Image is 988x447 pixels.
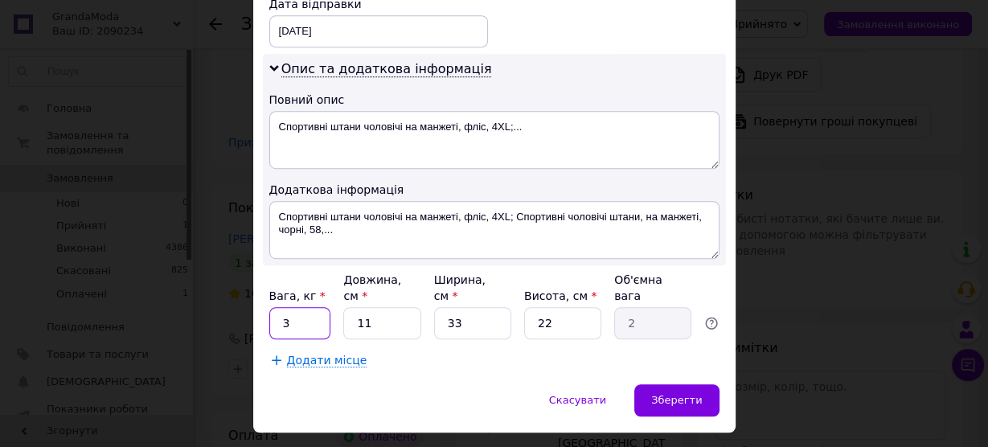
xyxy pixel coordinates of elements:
span: Додати місце [287,354,367,367]
label: Ширина, см [434,273,486,302]
textarea: Спортивні штани чоловічі на манжеті, фліс, 4XL;... [269,111,719,169]
label: Вага, кг [269,289,326,302]
span: Зберегти [651,394,702,406]
label: Довжина, см [343,273,401,302]
div: Додаткова інформація [269,182,719,198]
div: Повний опис [269,92,719,108]
span: Опис та додаткова інформація [281,61,492,77]
label: Висота, см [524,289,596,302]
textarea: Спортивні штани чоловічі на манжеті, фліс, 4XL; Спортивні чоловічі штани, на манжеті, чорні, 58,... [269,201,719,259]
div: Об'ємна вага [614,272,691,304]
span: Скасувати [549,394,606,406]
